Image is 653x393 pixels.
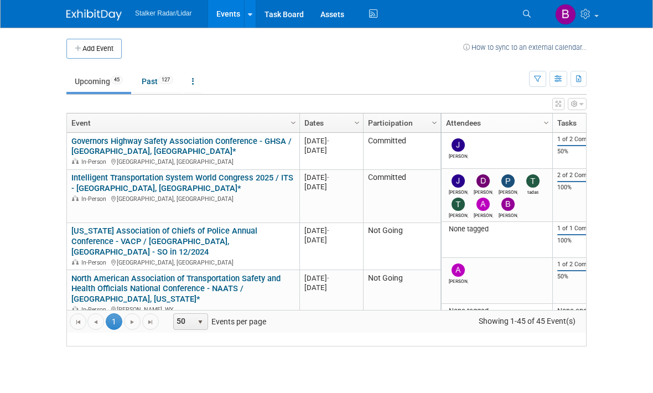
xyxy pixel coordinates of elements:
a: Past127 [133,71,182,92]
div: 1 of 1 Complete [557,225,615,232]
td: Committed [363,133,440,170]
span: In-Person [81,195,110,203]
span: select [196,318,205,327]
td: Committed [363,170,440,223]
div: tadas eikinas [524,188,543,195]
a: Go to the first page [70,313,86,330]
a: Intelligent Transportation System World Congress 2025 / ITS - [GEOGRAPHIC_DATA], [GEOGRAPHIC_DATA]* [71,173,293,193]
a: Tasks [557,113,611,132]
img: adam holland [476,198,490,211]
td: Not Going [363,270,440,317]
a: Upcoming45 [66,71,131,92]
div: adam holland [474,211,493,218]
span: - [327,274,329,282]
span: 45 [111,76,123,84]
img: Tommy Yates [452,198,465,211]
div: Jacob Boyle [449,152,468,159]
span: Column Settings [430,118,439,127]
a: Go to the next page [124,313,141,330]
a: Column Settings [429,113,441,130]
span: Column Settings [353,118,361,127]
button: Add Event [66,39,122,59]
span: Column Settings [542,118,551,127]
img: In-Person Event [72,195,79,201]
a: Column Settings [288,113,300,130]
span: Go to the last page [146,318,155,327]
a: Governors Highway Safety Association Conference - GHSA / [GEOGRAPHIC_DATA], [GEOGRAPHIC_DATA]* [71,136,292,157]
a: Go to the previous page [87,313,104,330]
div: [PERSON_NAME], WY [71,304,294,314]
a: Participation [368,113,433,132]
a: Column Settings [351,113,364,130]
div: None tagged [446,225,548,234]
a: Dates [304,113,356,132]
a: Go to the last page [142,313,159,330]
img: John Kestel [452,174,465,188]
img: In-Person Event [72,306,79,312]
div: David Schmidt [474,188,493,195]
span: - [327,173,329,182]
div: [DATE] [304,235,358,245]
div: John Kestel [449,188,468,195]
img: In-Person Event [72,259,79,265]
img: tadas eikinas [526,174,540,188]
div: None tagged [446,307,548,316]
img: David Schmidt [476,174,490,188]
div: [DATE] [304,283,358,292]
div: [DATE] [304,226,358,235]
span: In-Person [81,259,110,266]
span: Go to the first page [74,318,82,327]
div: 2 of 2 Complete [557,172,615,179]
span: Column Settings [289,118,298,127]
span: - [327,137,329,145]
a: Event [71,113,292,132]
div: Paul Nichols [499,188,518,195]
span: 127 [158,76,173,84]
span: Go to the previous page [91,318,100,327]
span: Go to the next page [128,318,137,327]
div: 50% [557,148,615,156]
div: [DATE] [304,182,358,192]
a: [US_STATE] Association of Chiefs of Police Annual Conference - VACP / [GEOGRAPHIC_DATA], [GEOGRAP... [71,226,257,257]
div: 1 of 2 Complete [557,261,615,268]
img: ExhibitDay [66,9,122,20]
img: In-Person Event [72,158,79,164]
span: Showing 1-45 of 45 Event(s) [469,313,586,329]
img: Jacob Boyle [452,138,465,152]
span: 50 [174,314,193,329]
div: [GEOGRAPHIC_DATA], [GEOGRAPHIC_DATA] [71,257,294,267]
div: Brooke Journet [499,211,518,218]
div: 100% [557,184,615,192]
div: [GEOGRAPHIC_DATA], [GEOGRAPHIC_DATA] [71,157,294,166]
div: None specified [557,307,615,316]
div: 1 of 2 Complete [557,136,615,143]
span: Events per page [159,313,277,330]
img: Brooke Journet [501,198,515,211]
div: 100% [557,237,615,245]
a: Attendees [446,113,545,132]
a: North American Association of Transportation Safety and Health Officials National Conference - NA... [71,273,281,304]
span: In-Person [81,306,110,313]
img: Brooke Journet [555,4,576,25]
span: Stalker Radar/Lidar [135,9,191,17]
div: Andrew Davis [449,277,468,284]
span: - [327,226,329,235]
img: Andrew Davis [452,263,465,277]
div: [GEOGRAPHIC_DATA], [GEOGRAPHIC_DATA] [71,194,294,203]
div: [DATE] [304,173,358,182]
div: [DATE] [304,146,358,155]
img: Paul Nichols [501,174,515,188]
span: In-Person [81,158,110,166]
div: 50% [557,273,615,281]
a: Column Settings [541,113,553,130]
a: How to sync to an external calendar... [463,43,587,51]
span: 1 [106,313,122,330]
div: Tommy Yates [449,211,468,218]
div: [DATE] [304,273,358,283]
td: Not Going [363,223,440,270]
div: [DATE] [304,136,358,146]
